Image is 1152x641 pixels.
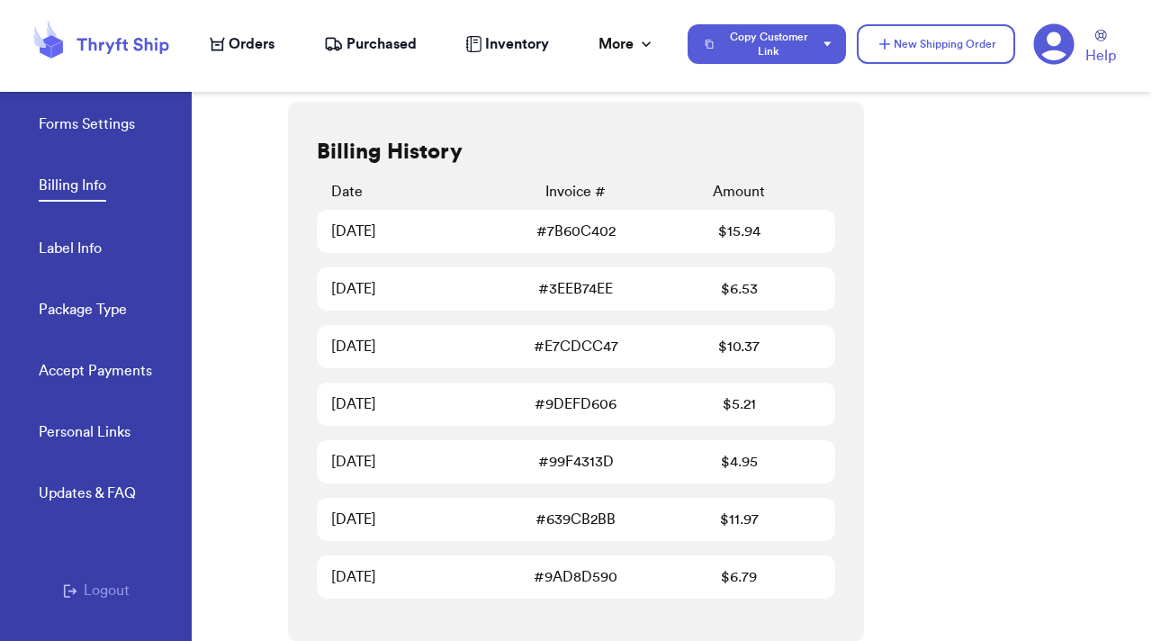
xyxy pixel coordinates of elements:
[39,175,106,202] a: Billing Info
[229,33,274,55] span: Orders
[331,181,494,203] div: Date
[535,509,616,530] a: #639CB2BB
[658,393,821,415] div: $ 5.21
[658,336,821,357] div: $ 10.37
[1085,45,1116,67] span: Help
[536,221,616,242] a: #7B60C402
[331,451,494,473] div: [DATE]
[658,451,821,473] div: $ 4.95
[598,33,655,55] div: More
[63,580,130,601] button: Logout
[485,33,549,55] span: Inventory
[39,360,152,385] a: Accept Payments
[39,483,136,504] div: Updates & FAQ
[331,566,494,588] div: [DATE]
[494,181,657,203] div: Invoice #
[331,393,494,415] div: [DATE]
[317,138,463,167] h2: Billing History
[39,421,130,447] a: Personal Links
[658,221,821,242] div: $ 15.94
[39,299,127,324] a: Package Type
[658,181,821,203] div: Amount
[39,113,135,139] a: Forms Settings
[324,33,417,55] a: Purchased
[1085,30,1116,67] a: Help
[331,278,494,300] div: [DATE]
[346,33,417,55] span: Purchased
[658,566,821,588] div: $ 6.79
[857,24,1015,64] button: New Shipping Order
[534,336,618,357] a: #E7CDCC47
[39,483,136,508] a: Updates & FAQ
[210,33,274,55] a: Orders
[534,566,617,588] a: #9AD8D590
[331,509,494,530] div: [DATE]
[465,33,549,55] a: Inventory
[688,24,846,64] button: Copy Customer Link
[658,509,821,530] div: $ 11.97
[538,278,613,300] a: #3EEB74EE
[331,221,494,242] div: [DATE]
[535,393,616,415] a: #9DEFD606
[658,278,821,300] div: $ 6.53
[538,451,614,473] a: #99F4313D
[39,238,102,263] a: Label Info
[331,336,494,357] div: [DATE]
